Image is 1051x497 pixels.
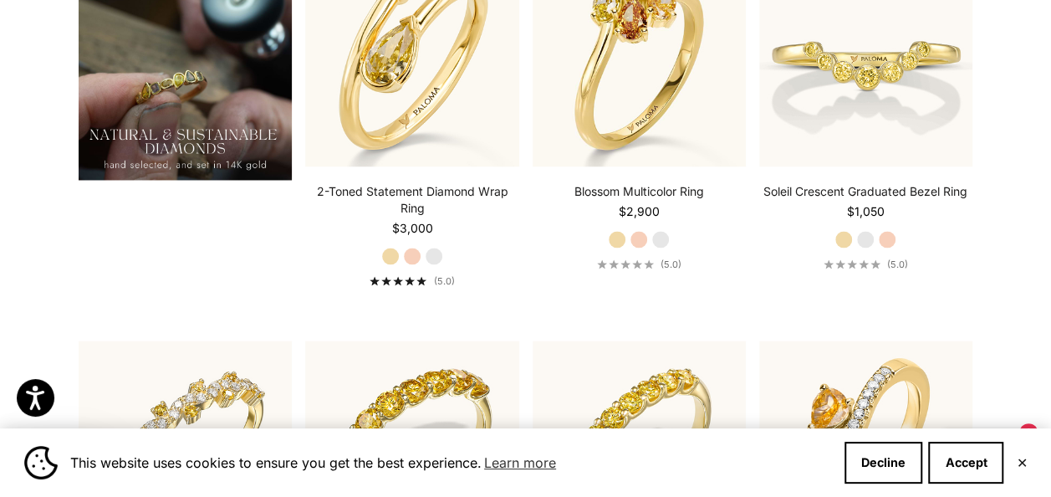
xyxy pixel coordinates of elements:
[597,259,654,269] div: 5.0 out of 5.0 stars
[1016,458,1027,468] button: Close
[847,203,885,220] sale-price: $1,050
[661,259,681,270] span: (5.0)
[597,259,681,270] a: 5.0 out of 5.0 stars(5.0)
[844,442,922,484] button: Decline
[763,183,967,200] a: Soleil Crescent Graduated Bezel Ring
[928,442,1003,484] button: Accept
[887,259,908,270] span: (5.0)
[305,183,518,217] a: 2-Toned Statement Diamond Wrap Ring
[70,450,831,475] span: This website uses cookies to ensure you get the best experience.
[391,220,432,237] sale-price: $3,000
[619,203,660,220] sale-price: $2,900
[433,275,454,287] span: (5.0)
[574,183,704,200] a: Blossom Multicolor Ring
[824,259,880,269] div: 5.0 out of 5.0 stars
[370,276,426,285] div: 5.0 out of 5.0 stars
[482,450,559,475] a: Learn more
[824,259,908,270] a: 5.0 out of 5.0 stars(5.0)
[24,446,58,479] img: Cookie banner
[370,275,454,287] a: 5.0 out of 5.0 stars(5.0)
